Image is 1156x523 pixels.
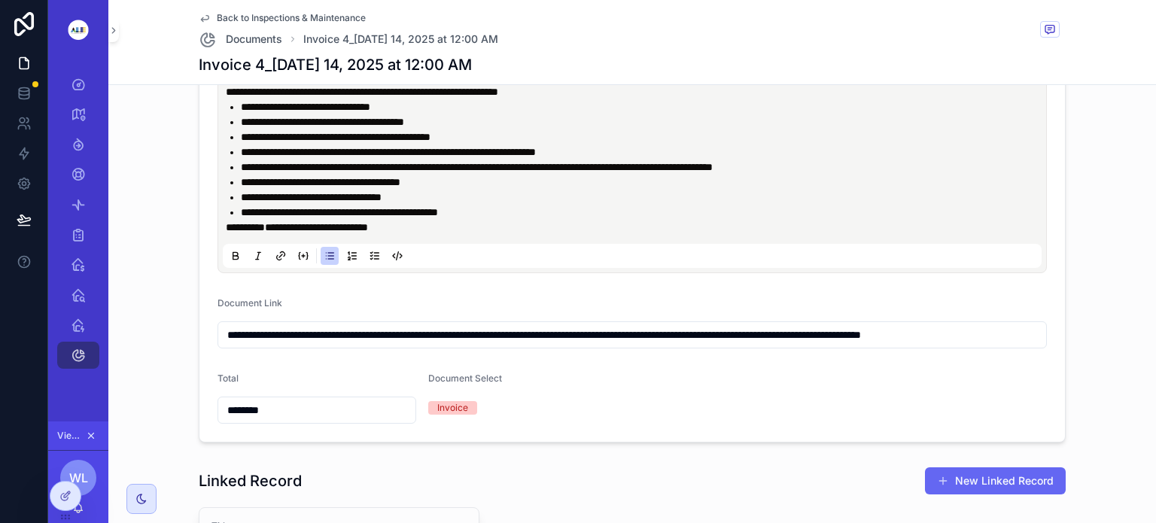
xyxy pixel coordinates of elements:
[226,32,282,47] span: Documents
[199,12,366,24] a: Back to Inspections & Maintenance
[437,401,468,415] div: Invoice
[199,54,472,75] h1: Invoice 4_[DATE] 14, 2025 at 12:00 AM
[57,430,83,442] span: Viewing as Worklodge
[48,60,108,388] div: scrollable content
[69,469,88,487] span: WL
[199,470,302,491] h1: Linked Record
[217,12,366,24] span: Back to Inspections & Maintenance
[57,20,99,41] img: App logo
[218,297,282,309] span: Document Link
[428,372,502,384] span: Document Select
[925,467,1066,494] button: New Linked Record
[303,32,498,47] a: Invoice 4_[DATE] 14, 2025 at 12:00 AM
[199,30,282,48] a: Documents
[218,372,239,384] span: Total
